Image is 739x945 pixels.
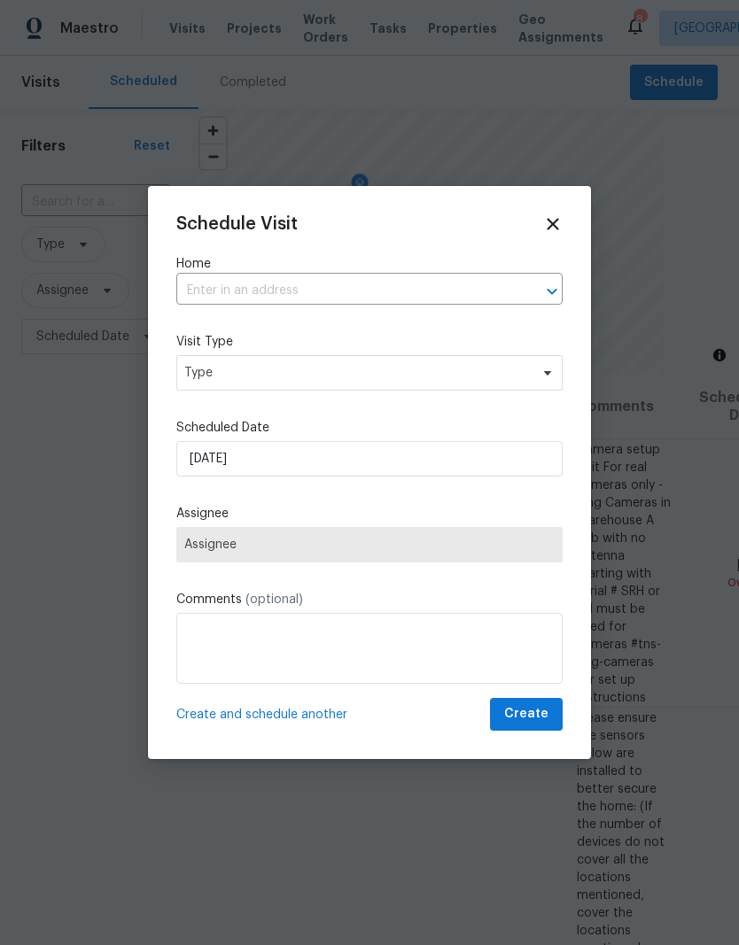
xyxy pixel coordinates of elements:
[490,698,563,731] button: Create
[176,277,513,305] input: Enter in an address
[176,591,563,608] label: Comments
[176,215,298,233] span: Schedule Visit
[184,364,529,382] span: Type
[176,419,563,437] label: Scheduled Date
[176,333,563,351] label: Visit Type
[176,505,563,523] label: Assignee
[504,703,548,725] span: Create
[184,538,555,552] span: Assignee
[176,441,563,476] input: M/D/YYYY
[543,214,563,234] span: Close
[176,255,563,273] label: Home
[176,706,347,724] span: Create and schedule another
[540,279,564,304] button: Open
[245,593,303,606] span: (optional)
